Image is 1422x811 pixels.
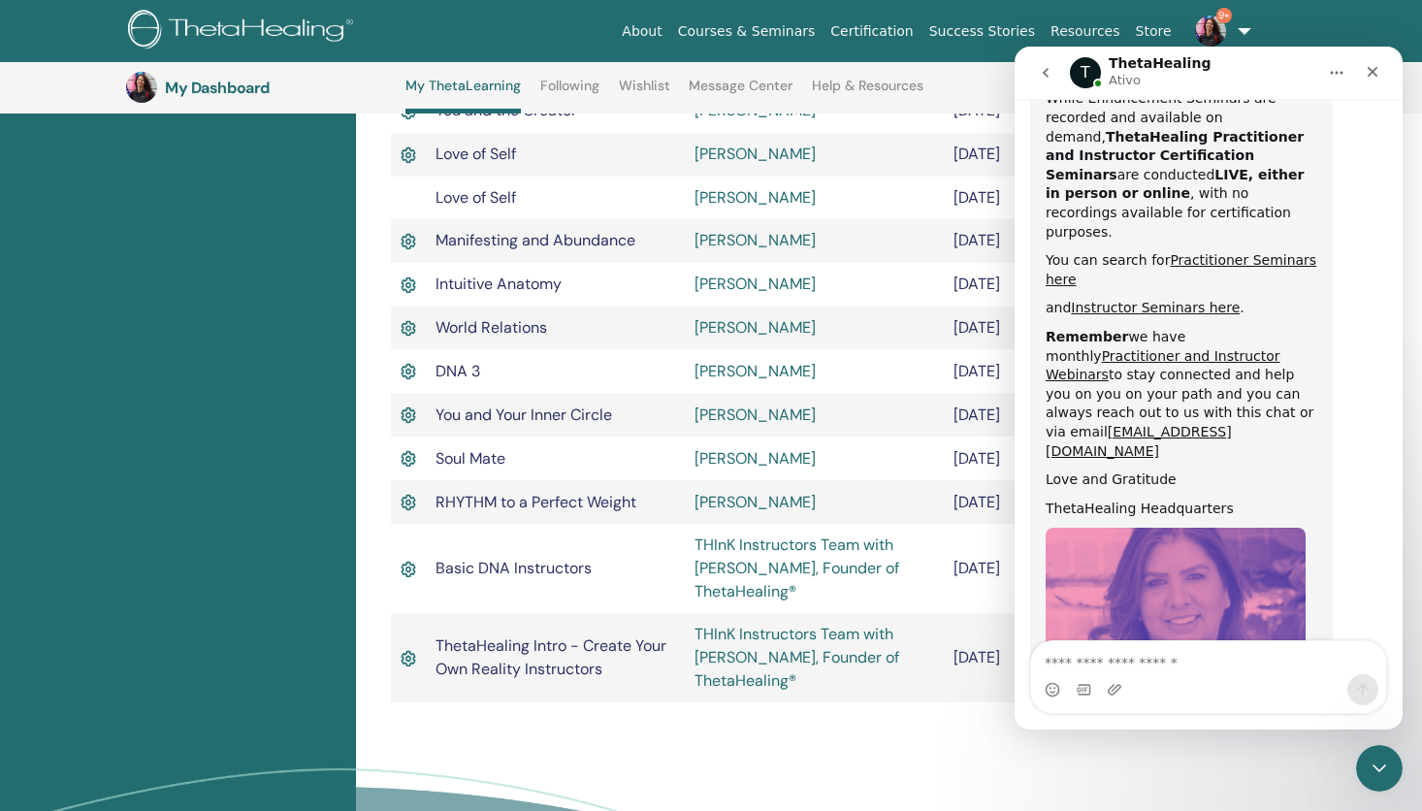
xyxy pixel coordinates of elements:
a: [PERSON_NAME] [695,492,816,512]
a: Message Center [689,78,792,109]
a: Success Stories [921,14,1043,49]
a: [EMAIL_ADDRESS][DOMAIN_NAME] [31,377,217,412]
span: ThetaHealing Intro - Create Your Own Reality Instructors [436,635,666,679]
a: [PERSON_NAME] [695,405,816,425]
td: [DATE] [944,133,1114,177]
iframe: Intercom live chat [1356,745,1403,792]
h3: My Dashboard [165,79,359,97]
a: Following [540,78,599,109]
img: default.jpg [126,72,157,103]
td: [DATE] [944,393,1114,437]
button: Carregar anexo [92,635,108,651]
a: Certification [823,14,921,49]
a: About [614,14,669,49]
td: [DATE] [944,219,1114,263]
img: logo.png [128,10,360,53]
div: we have monthly to stay connected and help you on you on your path and you can always reach out t... [31,281,303,414]
span: Soul Mate [436,448,505,469]
a: [PERSON_NAME] [695,317,816,338]
td: [DATE] [944,524,1114,613]
img: Active Certificate [401,447,417,470]
img: Active Certificate [401,647,417,670]
span: 9+ [1216,8,1232,23]
img: Active Certificate [401,144,417,167]
a: My ThetaLearning [405,78,521,114]
iframe: Intercom live chat [1015,47,1403,730]
b: ThetaHealing Practitioner and Instructor Certification Seminars [31,82,289,136]
a: [PERSON_NAME] [695,448,816,469]
button: Seletor de Gif [61,635,77,651]
img: Active Certificate [401,360,417,383]
a: [PERSON_NAME] [695,274,816,294]
td: [DATE] [944,349,1114,393]
img: default.jpg [1195,16,1226,47]
span: Manifesting and Abundance [436,230,635,250]
a: [PERSON_NAME] [695,361,816,381]
a: [PERSON_NAME] [695,230,816,250]
a: Practitioner and Instructor Webinars [31,302,266,337]
a: [PERSON_NAME] [695,187,816,208]
span: RHYTHM to a Perfect Weight [436,492,636,512]
span: Basic DNA Instructors [436,558,592,578]
a: THInK Instructors Team with [PERSON_NAME], Founder of ThetaHealing® [695,624,899,691]
a: THInK Instructors Team with [PERSON_NAME], Founder of ThetaHealing® [695,535,899,601]
a: Store [1128,14,1180,49]
td: [DATE] [944,437,1114,480]
textarea: Envie uma mensagem... [16,595,372,628]
img: Active Certificate [401,491,417,514]
img: Active Certificate [401,230,417,253]
img: Active Certificate [401,558,417,581]
a: Resources [1043,14,1128,49]
img: Active Certificate [401,317,417,341]
button: Seletor de emoji [30,635,46,651]
td: [DATE] [944,307,1114,350]
div: You can search for [31,205,303,243]
img: Active Certificate [401,274,417,297]
a: [PERSON_NAME] [695,144,816,164]
td: [DATE] [944,263,1114,307]
span: World Relations [436,317,547,338]
td: [DATE] [944,177,1114,219]
a: Help & Resources [812,78,923,109]
div: ThetaHealing Headquarters [31,453,303,472]
span: You and Your Inner Circle [436,405,612,425]
span: Love of Self [436,187,516,208]
a: Courses & Seminars [670,14,824,49]
div: While Enhancement Seminars are recorded and available on demand, are conducted , with no recordin... [31,43,303,195]
div: Love and Gratitude [31,424,303,443]
button: Enviar mensagem… [333,628,364,659]
a: Instructor Seminars here [56,253,225,269]
a: Practitioner Seminars here [31,206,302,241]
span: Intuitive Anatomy [436,274,562,294]
b: Remember [31,282,113,298]
div: and . [31,252,303,272]
span: Love of Self [436,144,516,164]
img: Active Certificate [401,404,417,427]
a: Wishlist [619,78,670,109]
td: [DATE] [944,613,1114,702]
td: [DATE] [944,480,1114,524]
span: DNA 3 [436,361,480,381]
